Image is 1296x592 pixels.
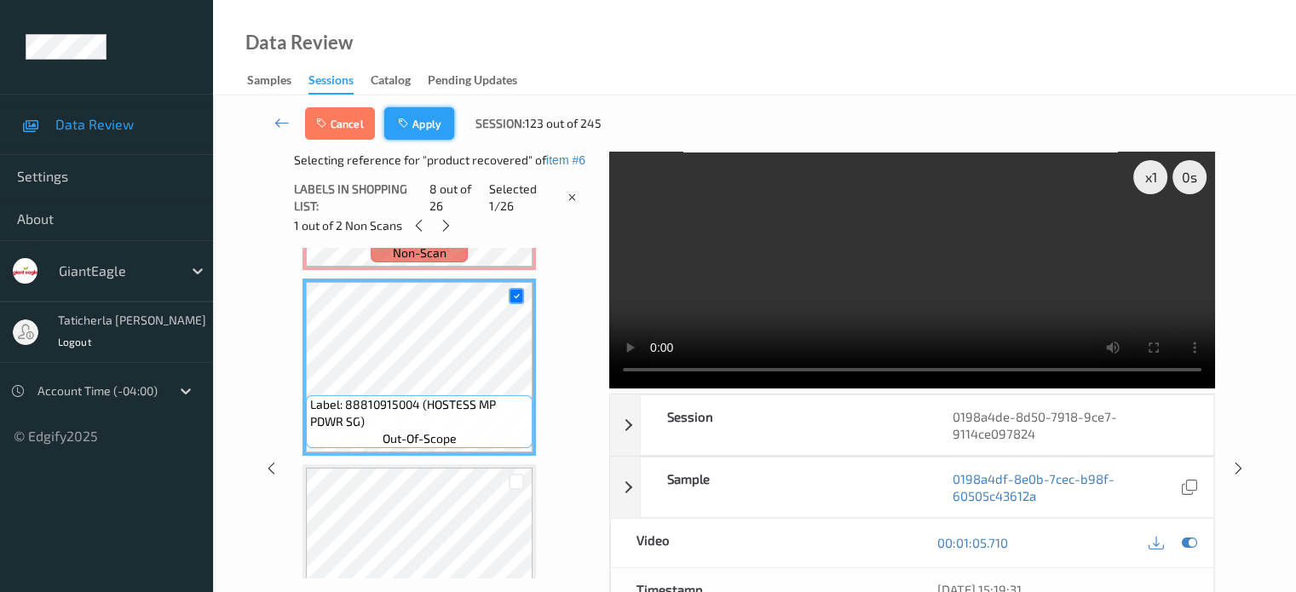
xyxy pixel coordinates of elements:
[610,394,1214,456] div: Session0198a4de-8d50-7918-9ce7-9114ce097824
[641,457,927,517] div: Sample
[525,115,602,132] span: 123 out of 245
[475,115,525,132] span: Session:
[1172,160,1207,194] div: 0 s
[308,72,354,95] div: Sessions
[927,395,1213,455] div: 0198a4de-8d50-7918-9ce7-9114ce097824
[305,107,375,140] button: Cancel
[953,470,1178,504] a: 0198a4df-8e0b-7cec-b98f-60505c43612a
[1133,160,1167,194] div: x 1
[308,69,371,95] a: Sessions
[247,69,308,93] a: Samples
[294,215,597,236] div: 1 out of 2 Non Scans
[641,395,927,455] div: Session
[429,181,483,215] span: 8 out of 26
[245,34,353,51] div: Data Review
[310,396,528,430] span: Label: 88810915004 (HOSTESS MP PDWR SG)
[489,181,558,215] span: Selected 1/26
[610,457,1214,518] div: Sample0198a4df-8e0b-7cec-b98f-60505c43612a
[384,107,454,140] button: Apply
[546,153,585,167] button: item #6
[247,72,291,93] div: Samples
[383,430,457,447] span: out-of-scope
[937,534,1008,551] a: 00:01:05.710
[294,181,423,215] span: Labels in shopping list:
[393,244,446,262] span: non-scan
[428,72,517,93] div: Pending Updates
[611,519,913,567] div: Video
[371,72,411,93] div: Catalog
[371,69,428,93] a: Catalog
[428,69,534,93] a: Pending Updates
[294,152,585,169] span: Selecting reference for "product recovered" of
